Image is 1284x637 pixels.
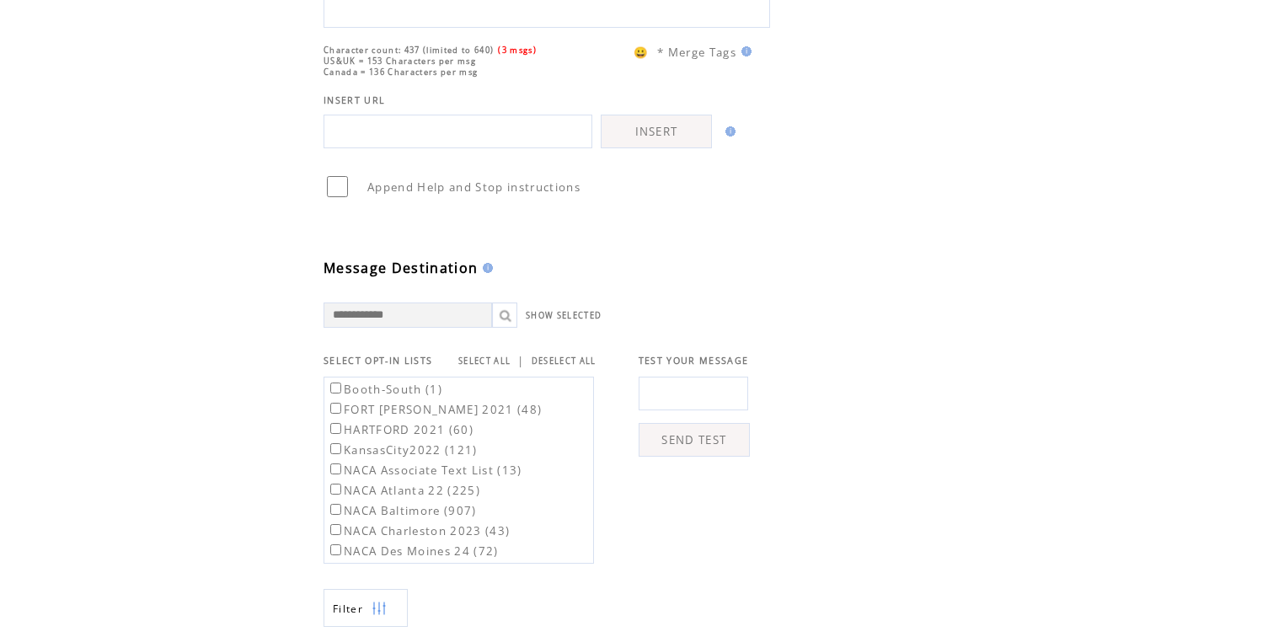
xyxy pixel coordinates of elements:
img: help.gif [736,46,752,56]
span: Character count: 437 (limited to 640) [324,45,494,56]
span: Append Help and Stop instructions [367,179,580,195]
span: Canada = 136 Characters per msg [324,67,478,78]
span: INSERT URL [324,94,385,106]
label: FORT [PERSON_NAME] 2021 (48) [327,402,542,417]
span: SELECT OPT-IN LISTS [324,355,432,367]
label: NACA Atlanta 22 (225) [327,483,480,498]
span: (3 msgs) [498,45,537,56]
label: NACA Des Moines 24 (72) [327,543,499,559]
img: filters.png [372,590,387,628]
input: KansasCity2022 (121) [330,443,341,454]
label: KansasCity2022 (121) [327,442,478,458]
img: help.gif [720,126,736,136]
label: Booth-South (1) [327,382,442,397]
span: 😀 [634,45,649,60]
label: NACA Charleston 2023 (43) [327,523,510,538]
label: NACA Baltimore (907) [327,503,477,518]
input: NACA Charleston 2023 (43) [330,524,341,535]
a: SHOW SELECTED [526,310,602,321]
span: Message Destination [324,259,478,277]
a: Filter [324,589,408,627]
input: NACA Associate Text List (13) [330,463,341,474]
span: Show filters [333,602,363,616]
label: HARTFORD 2021 (60) [327,422,473,437]
a: SELECT ALL [458,356,511,367]
span: * Merge Tags [657,45,736,60]
a: DESELECT ALL [532,356,597,367]
img: help.gif [478,263,493,273]
a: INSERT [601,115,712,148]
input: FORT [PERSON_NAME] 2021 (48) [330,403,341,414]
span: TEST YOUR MESSAGE [639,355,749,367]
input: HARTFORD 2021 (60) [330,423,341,434]
input: NACA Baltimore (907) [330,504,341,515]
input: Booth-South (1) [330,383,341,393]
label: NACA Associate Text List (13) [327,463,522,478]
span: | [517,353,524,368]
input: NACA Des Moines 24 (72) [330,544,341,555]
input: NACA Atlanta 22 (225) [330,484,341,495]
span: US&UK = 153 Characters per msg [324,56,476,67]
a: SEND TEST [639,423,750,457]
